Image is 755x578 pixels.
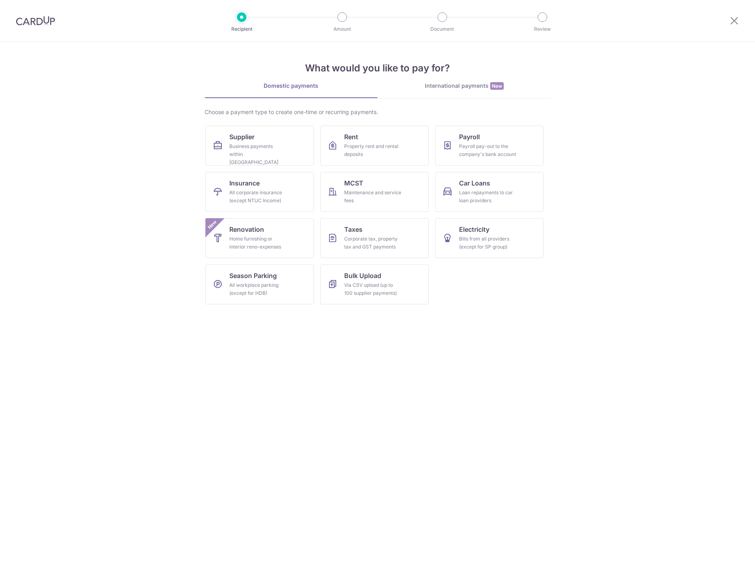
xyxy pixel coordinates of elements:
p: Document [413,25,472,33]
a: RenovationHome furnishing or interior reno-expensesNew [205,218,314,258]
div: Domestic payments [205,82,378,90]
a: InsuranceAll corporate insurance (except NTUC Income) [205,172,314,212]
span: Taxes [344,225,363,234]
span: Car Loans [459,178,490,188]
div: All workplace parking (except for HDB) [229,281,287,297]
span: Electricity [459,225,489,234]
a: Car LoansLoan repayments to car loan providers [435,172,544,212]
div: Payroll pay-out to the company's bank account [459,142,516,158]
div: Property rent and rental deposits [344,142,402,158]
a: Season ParkingAll workplace parking (except for HDB) [205,264,314,304]
iframe: Opens a widget where you can find more information [704,554,747,574]
span: Insurance [229,178,260,188]
p: Amount [313,25,372,33]
h4: What would you like to pay for? [205,61,551,75]
a: Bulk UploadVia CSV upload (up to 100 supplier payments) [320,264,429,304]
div: Business payments within [GEOGRAPHIC_DATA] [229,142,287,166]
div: International payments [378,82,551,90]
div: Corporate tax, property tax and GST payments [344,235,402,251]
a: MCSTMaintenance and service fees [320,172,429,212]
span: MCST [344,178,363,188]
span: New [490,82,504,90]
div: Choose a payment type to create one-time or recurring payments. [205,108,551,116]
span: Season Parking [229,271,277,280]
p: Recipient [212,25,271,33]
a: RentProperty rent and rental deposits [320,126,429,166]
a: PayrollPayroll pay-out to the company's bank account [435,126,544,166]
div: Home furnishing or interior reno-expenses [229,235,287,251]
div: Maintenance and service fees [344,189,402,205]
div: Via CSV upload (up to 100 supplier payments) [344,281,402,297]
span: Renovation [229,225,264,234]
a: ElectricityBills from all providers (except for SP group) [435,218,544,258]
div: Loan repayments to car loan providers [459,189,516,205]
span: Rent [344,132,358,142]
span: New [205,218,219,231]
a: SupplierBusiness payments within [GEOGRAPHIC_DATA] [205,126,314,166]
span: Payroll [459,132,480,142]
img: CardUp [16,16,55,26]
span: Bulk Upload [344,271,381,280]
p: Review [513,25,572,33]
a: TaxesCorporate tax, property tax and GST payments [320,218,429,258]
div: All corporate insurance (except NTUC Income) [229,189,287,205]
span: Supplier [229,132,254,142]
div: Bills from all providers (except for SP group) [459,235,516,251]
